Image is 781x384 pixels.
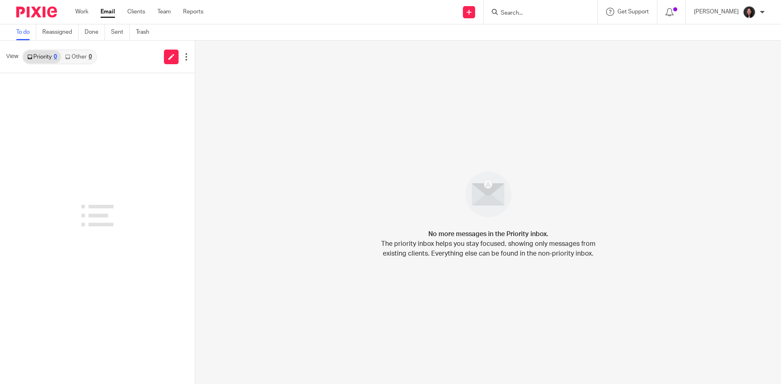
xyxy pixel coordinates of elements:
a: Other0 [61,50,96,63]
a: Sent [111,24,130,40]
div: 0 [89,54,92,60]
p: [PERSON_NAME] [694,8,739,16]
a: To do [16,24,36,40]
a: Reassigned [42,24,79,40]
span: View [6,52,18,61]
p: The priority inbox helps you stay focused, showing only messages from existing clients. Everythin... [380,239,596,258]
input: Search [500,10,573,17]
a: Reports [183,8,203,16]
h4: No more messages in the Priority inbox. [428,229,548,239]
a: Priority0 [23,50,61,63]
img: Lili%20square.jpg [743,6,756,19]
img: image [460,166,517,223]
a: Clients [127,8,145,16]
a: Team [157,8,171,16]
a: Trash [136,24,155,40]
div: 0 [54,54,57,60]
a: Done [85,24,105,40]
a: Work [75,8,88,16]
span: Get Support [617,9,649,15]
img: Pixie [16,7,57,17]
a: Email [100,8,115,16]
